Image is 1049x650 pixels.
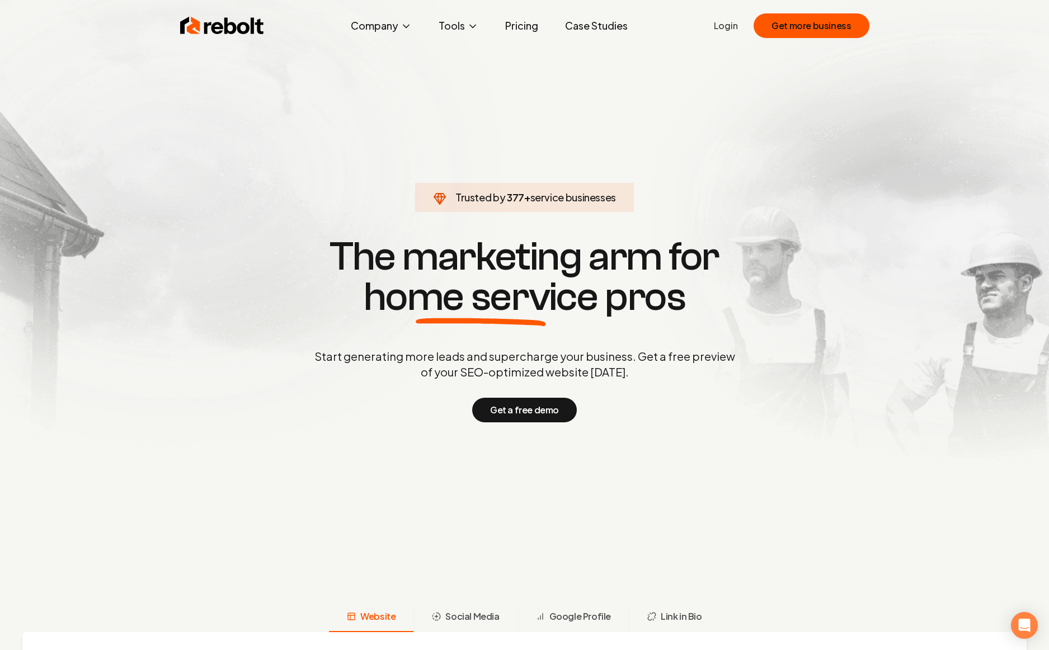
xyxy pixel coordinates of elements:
[507,190,524,205] span: 377
[530,191,617,204] span: service businesses
[518,603,629,632] button: Google Profile
[472,398,577,422] button: Get a free demo
[661,610,702,623] span: Link in Bio
[524,191,530,204] span: +
[180,15,264,37] img: Rebolt Logo
[256,237,793,317] h1: The marketing arm for pros
[329,603,413,632] button: Website
[312,348,737,380] p: Start generating more leads and supercharge your business. Get a free preview of your SEO-optimiz...
[1011,612,1038,639] div: Open Intercom Messenger
[445,610,499,623] span: Social Media
[455,191,505,204] span: Trusted by
[430,15,487,37] button: Tools
[549,610,611,623] span: Google Profile
[413,603,517,632] button: Social Media
[556,15,637,37] a: Case Studies
[360,610,396,623] span: Website
[754,13,869,38] button: Get more business
[342,15,421,37] button: Company
[714,19,738,32] a: Login
[364,277,598,317] span: home service
[629,603,720,632] button: Link in Bio
[496,15,547,37] a: Pricing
